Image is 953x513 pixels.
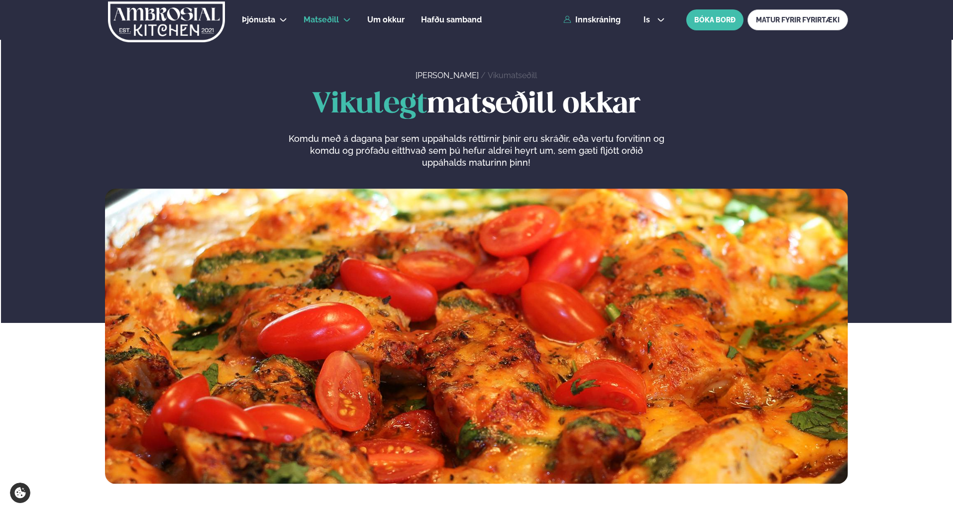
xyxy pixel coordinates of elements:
a: Hafðu samband [421,14,482,26]
button: BÓKA BORÐ [686,9,743,30]
a: Vikumatseðill [488,71,537,80]
img: image alt [105,189,848,484]
a: Cookie settings [10,483,30,503]
span: is [643,16,653,24]
p: Komdu með á dagana þar sem uppáhalds réttirnir þínir eru skráðir, eða vertu forvitinn og komdu og... [288,133,664,169]
a: Þjónusta [242,14,275,26]
span: Vikulegt [312,91,427,118]
a: MATUR FYRIR FYRIRTÆKI [747,9,848,30]
h1: matseðill okkar [105,89,848,121]
span: Hafðu samband [421,15,482,24]
img: logo [107,1,226,42]
a: Innskráning [563,15,621,24]
span: Þjónusta [242,15,275,24]
a: Um okkur [367,14,405,26]
span: Um okkur [367,15,405,24]
a: [PERSON_NAME] [416,71,479,80]
button: is [635,16,673,24]
a: Matseðill [304,14,339,26]
span: / [481,71,488,80]
span: Matseðill [304,15,339,24]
